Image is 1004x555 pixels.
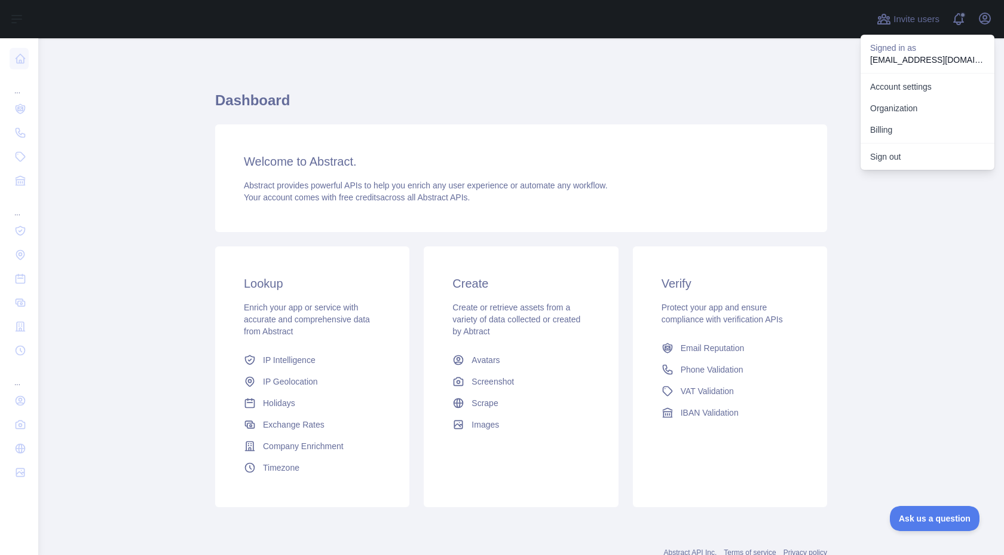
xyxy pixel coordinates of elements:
[861,119,994,141] button: Billing
[239,371,385,392] a: IP Geolocation
[472,397,498,409] span: Scrape
[861,146,994,167] button: Sign out
[239,392,385,414] a: Holidays
[874,10,942,29] button: Invite users
[448,414,594,435] a: Images
[263,419,325,431] span: Exchange Rates
[452,303,580,336] span: Create or retrieve assets from a variety of data collected or created by Abtract
[662,275,798,292] h3: Verify
[681,407,739,419] span: IBAN Validation
[657,337,803,359] a: Email Reputation
[244,153,798,170] h3: Welcome to Abstract.
[263,376,318,388] span: IP Geolocation
[448,349,594,371] a: Avatars
[10,72,29,96] div: ...
[244,193,470,202] span: Your account comes with across all Abstract APIs.
[681,364,743,376] span: Phone Validation
[263,354,316,366] span: IP Intelligence
[657,380,803,402] a: VAT Validation
[10,194,29,218] div: ...
[893,13,939,26] span: Invite users
[448,392,594,414] a: Scrape
[681,342,745,354] span: Email Reputation
[861,76,994,97] a: Account settings
[870,54,985,66] p: [EMAIL_ADDRESS][DOMAIN_NAME]
[339,193,380,202] span: free credits
[215,91,827,120] h1: Dashboard
[448,371,594,392] a: Screenshot
[472,354,500,366] span: Avatars
[263,397,295,409] span: Holidays
[681,385,734,397] span: VAT Validation
[244,275,381,292] h3: Lookup
[870,42,985,54] p: Signed in as
[239,435,385,457] a: Company Enrichment
[263,462,299,474] span: Timezone
[244,181,608,190] span: Abstract provides powerful APIs to help you enrich any user experience or automate any workflow.
[239,414,385,435] a: Exchange Rates
[10,364,29,388] div: ...
[662,303,783,324] span: Protect your app and ensure compliance with verification APIs
[890,506,980,531] iframe: Toggle Customer Support
[657,402,803,423] a: IBAN Validation
[239,457,385,478] a: Timezone
[244,303,370,336] span: Enrich your app or service with accurate and comprehensive data from Abstract
[239,349,385,371] a: IP Intelligence
[657,359,803,380] a: Phone Validation
[472,419,499,431] span: Images
[472,376,514,388] span: Screenshot
[452,275,589,292] h3: Create
[861,97,994,119] a: Organization
[263,440,344,452] span: Company Enrichment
